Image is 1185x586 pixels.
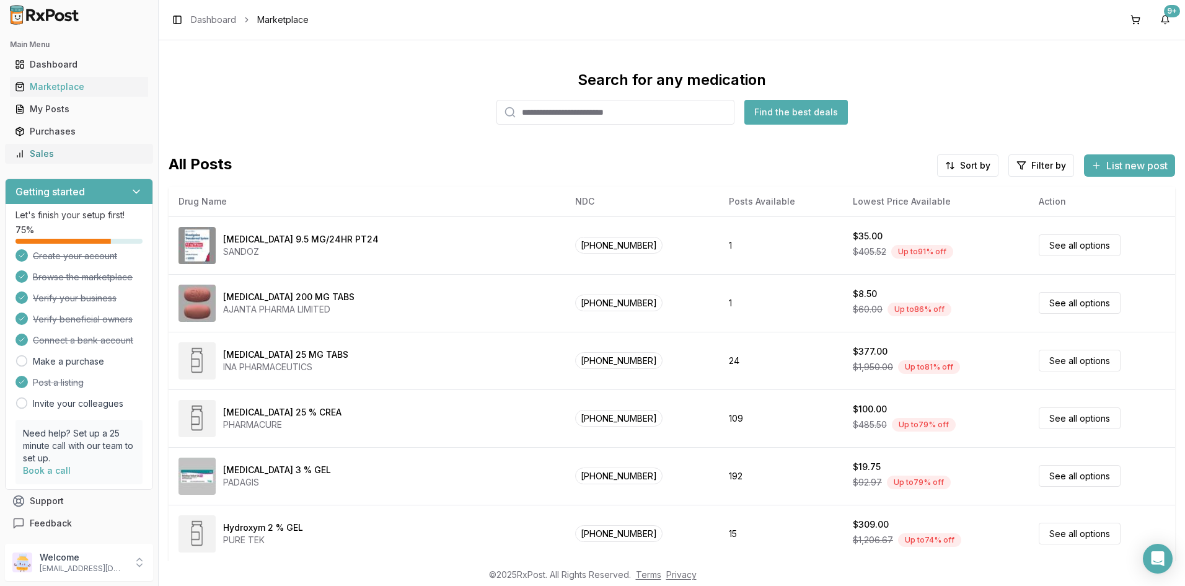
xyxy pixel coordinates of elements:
[1155,10,1175,30] button: 9+
[575,295,663,311] span: [PHONE_NUMBER]
[223,406,341,419] div: [MEDICAL_DATA] 25 % CREA
[33,376,84,389] span: Post a listing
[223,291,355,303] div: [MEDICAL_DATA] 200 MG TABS
[30,517,72,530] span: Feedback
[578,70,766,90] div: Search for any medication
[191,14,236,26] a: Dashboard
[15,58,143,71] div: Dashboard
[5,122,153,141] button: Purchases
[719,332,843,389] td: 24
[10,98,148,120] a: My Posts
[1164,5,1180,17] div: 9+
[1039,234,1121,256] a: See all options
[33,397,123,410] a: Invite your colleagues
[178,227,216,264] img: Rivastigmine 9.5 MG/24HR PT24
[1084,154,1175,177] button: List new post
[223,303,355,316] div: AJANTA PHARMA LIMITED
[191,14,309,26] nav: breadcrumb
[5,5,84,25] img: RxPost Logo
[960,159,990,172] span: Sort by
[575,410,663,427] span: [PHONE_NUMBER]
[23,465,71,476] a: Book a call
[853,230,883,242] div: $35.00
[33,355,104,368] a: Make a purchase
[5,144,153,164] button: Sales
[223,419,341,431] div: PHARMACURE
[40,551,126,564] p: Welcome
[719,216,843,274] td: 1
[223,361,348,373] div: INA PHARMACEUTICS
[169,154,232,177] span: All Posts
[12,553,32,572] img: User avatar
[5,490,153,512] button: Support
[744,100,848,125] button: Find the best deals
[10,40,148,50] h2: Main Menu
[223,476,331,489] div: PADAGIS
[33,313,133,326] span: Verify beneficial owners
[636,569,661,580] a: Terms
[1039,465,1121,487] a: See all options
[15,224,34,236] span: 75 %
[853,345,888,358] div: $377.00
[10,143,148,165] a: Sales
[853,518,889,531] div: $309.00
[10,76,148,98] a: Marketplace
[843,187,1029,216] th: Lowest Price Available
[853,246,886,258] span: $405.52
[33,250,117,262] span: Create your account
[1031,159,1066,172] span: Filter by
[891,245,953,259] div: Up to 91 % off
[33,334,133,347] span: Connect a bank account
[223,246,379,258] div: SANDOZ
[5,77,153,97] button: Marketplace
[15,103,143,115] div: My Posts
[1008,154,1074,177] button: Filter by
[853,403,887,415] div: $100.00
[5,99,153,119] button: My Posts
[853,288,877,300] div: $8.50
[10,120,148,143] a: Purchases
[892,418,956,432] div: Up to 79 % off
[15,125,143,138] div: Purchases
[23,427,135,464] p: Need help? Set up a 25 minute call with our team to set up.
[853,476,882,489] span: $92.97
[1029,187,1175,216] th: Action
[15,184,85,199] h3: Getting started
[853,461,881,473] div: $19.75
[5,55,153,74] button: Dashboard
[887,476,951,489] div: Up to 79 % off
[853,419,887,431] span: $485.50
[888,303,951,316] div: Up to 86 % off
[178,285,216,322] img: Entacapone 200 MG TABS
[223,233,379,246] div: [MEDICAL_DATA] 9.5 MG/24HR PT24
[719,389,843,447] td: 109
[719,505,843,562] td: 15
[719,187,843,216] th: Posts Available
[1143,544,1173,574] div: Open Intercom Messenger
[15,81,143,93] div: Marketplace
[178,400,216,437] img: Methyl Salicylate 25 % CREA
[1039,523,1121,544] a: See all options
[1039,292,1121,314] a: See all options
[169,187,565,216] th: Drug Name
[178,458,216,495] img: Diclofenac Sodium 3 % GEL
[40,564,126,574] p: [EMAIL_ADDRESS][DOMAIN_NAME]
[15,148,143,160] div: Sales
[1039,407,1121,429] a: See all options
[853,303,883,316] span: $60.00
[1106,158,1168,173] span: List new post
[575,237,663,254] span: [PHONE_NUMBER]
[178,342,216,380] img: Diclofenac Potassium 25 MG TABS
[1084,161,1175,173] a: List new post
[898,360,960,374] div: Up to 81 % off
[10,53,148,76] a: Dashboard
[719,274,843,332] td: 1
[575,352,663,369] span: [PHONE_NUMBER]
[5,512,153,535] button: Feedback
[575,468,663,484] span: [PHONE_NUMBER]
[223,534,303,546] div: PURE TEK
[178,515,216,553] img: Hydroxym 2 % GEL
[575,525,663,542] span: [PHONE_NUMBER]
[937,154,998,177] button: Sort by
[223,522,303,534] div: Hydroxym 2 % GEL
